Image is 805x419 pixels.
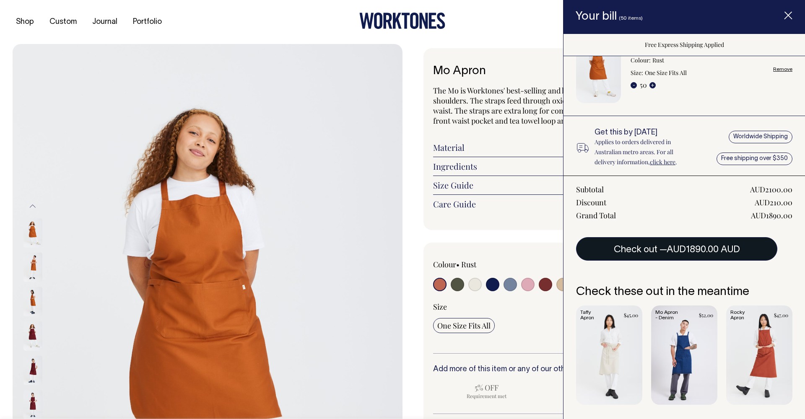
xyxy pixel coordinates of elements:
img: Mo Apron [576,36,621,103]
button: Previous [26,197,39,216]
input: 10% OFF Requirement met [545,380,652,402]
img: burgundy [23,356,42,385]
div: AUD2100.00 [750,184,792,194]
a: Custom [46,15,80,29]
span: (50 items) [619,16,643,21]
a: Care Guide [433,199,766,209]
input: One Size Fits All [433,318,495,333]
div: Grand Total [576,210,616,220]
span: AUD1890.00 AUD [667,246,740,254]
div: Size [433,302,766,312]
button: - [631,82,637,88]
a: Journal [89,15,121,29]
span: One Size Fits All [437,321,491,331]
a: Portfolio [130,15,165,29]
h6: Add more of this item or any of our other to save [433,365,766,374]
a: Shop [13,15,37,29]
img: burgundy [23,321,42,351]
dt: Colour: [631,55,651,65]
span: Requirement met [437,393,536,399]
dd: One Size Fits All [645,68,687,78]
h6: Get this by [DATE] [595,129,694,137]
span: Free Express Shipping Applied [645,41,724,49]
a: Material [433,142,766,153]
div: Discount [576,197,606,207]
a: click here [650,158,675,166]
div: Colour [433,259,566,269]
button: Check out —AUD1890.00 AUD [576,237,777,261]
p: Applies to orders delivered in Australian metro areas. For all delivery information, . [595,137,694,167]
div: AUD1890.00 [751,210,792,220]
a: Ingredients [433,161,766,171]
h1: Mo Apron [433,65,766,78]
h6: Check these out in the meantime [576,286,792,299]
span: • [456,259,460,269]
img: rust [23,218,42,248]
a: Remove [773,67,792,72]
span: The Mo is Worktones' best-selling and longest-serving apron. It's a bib-style, worn over the shou... [433,85,759,126]
a: Size Guide [433,180,766,190]
dd: Rust [652,55,664,65]
img: rust [23,287,42,316]
input: 5% OFF Requirement met [433,380,540,402]
div: Subtotal [576,184,604,194]
dt: Size: [631,68,643,78]
label: Rust [461,259,476,269]
span: Requirement met [549,393,648,399]
img: rust [23,253,42,282]
button: + [649,82,656,88]
span: 10% OFF [549,383,648,393]
div: AUD210.00 [755,197,792,207]
span: 5% OFF [437,383,536,393]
